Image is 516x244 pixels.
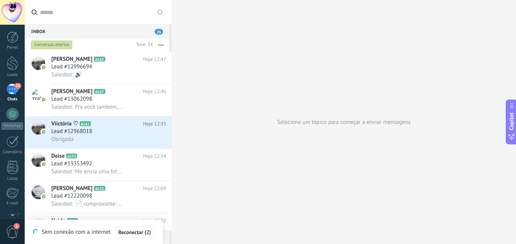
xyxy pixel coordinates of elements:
[2,97,24,102] div: Chats
[51,200,124,208] span: Salesbot: 📄 comprovante-pagamento-crediario-57115812.pdf
[133,41,153,49] div: Total: 54
[508,113,515,130] span: Copilot
[2,201,24,206] div: E-mail
[51,128,92,135] span: Lead #12968018
[33,226,154,238] div: Sem conexão com a internet
[51,217,65,225] span: Neide
[41,65,46,70] img: icon
[94,89,105,94] span: A167
[2,122,23,130] div: WhatsApp
[31,40,73,49] div: Conversas abertas
[153,38,169,52] button: Mais
[143,88,166,95] span: Hoje 12:46
[25,84,172,116] a: avataricon[PERSON_NAME]A167Hoje 12:46Lead #13062098Salesbot: Pra você também, qualquer coisa esta...
[143,55,166,63] span: Hoje 12:47
[2,150,24,155] div: Calendário
[51,185,92,192] span: [PERSON_NAME]
[51,63,92,71] span: Lead #12996694
[143,120,166,128] span: Hoje 12:35
[66,154,77,158] span: A173
[25,24,169,38] div: Inbox
[51,120,78,128] span: Viictória ♡
[51,71,82,78] span: Salesbot: 🔊
[115,226,154,238] button: Reconectar (2)
[2,73,24,78] div: Leads
[14,83,21,89] span: 25
[155,29,163,35] span: 25
[25,181,172,213] a: avataricon[PERSON_NAME]A132Hoje 12:09Lead #12220098Salesbot: 📄 comprovante-pagamento-crediario-57...
[51,55,92,63] span: [PERSON_NAME]
[41,97,46,102] img: icon
[14,223,20,229] span: 1
[25,52,172,84] a: avataricon[PERSON_NAME]A162Hoje 12:47Lead #12996694Salesbot: 🔊
[118,230,151,235] span: Reconectar (2)
[51,95,92,103] span: Lead #13062098
[51,192,92,200] span: Lead #12220098
[94,186,105,191] span: A132
[51,136,74,143] span: Obrigada
[41,162,46,167] img: icon
[94,57,105,62] span: A162
[51,152,65,160] span: Deise
[80,121,91,126] span: A161
[2,176,24,181] div: Listas
[2,45,24,50] div: Painel
[143,185,166,192] span: Hoje 12:09
[51,103,124,111] span: Salesbot: Pra você também, qualquer coisa estamos a disposição 💚🙏
[67,218,78,223] span: A185
[41,194,46,199] img: icon
[143,152,166,160] span: Hoje 12:34
[51,88,92,95] span: [PERSON_NAME]
[25,116,172,148] a: avatariconViictória ♡A161Hoje 12:35Lead #12968018Obrigada
[41,129,46,135] img: icon
[25,149,172,181] a: avatariconDeiseA173Hoje 12:34Lead #13353492Salesbot: Me envia uma foto por [PERSON_NAME]
[51,160,92,168] span: Lead #13353492
[143,217,166,225] span: Hoje 12:02
[51,168,124,175] span: Salesbot: Me envia uma foto por [PERSON_NAME]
